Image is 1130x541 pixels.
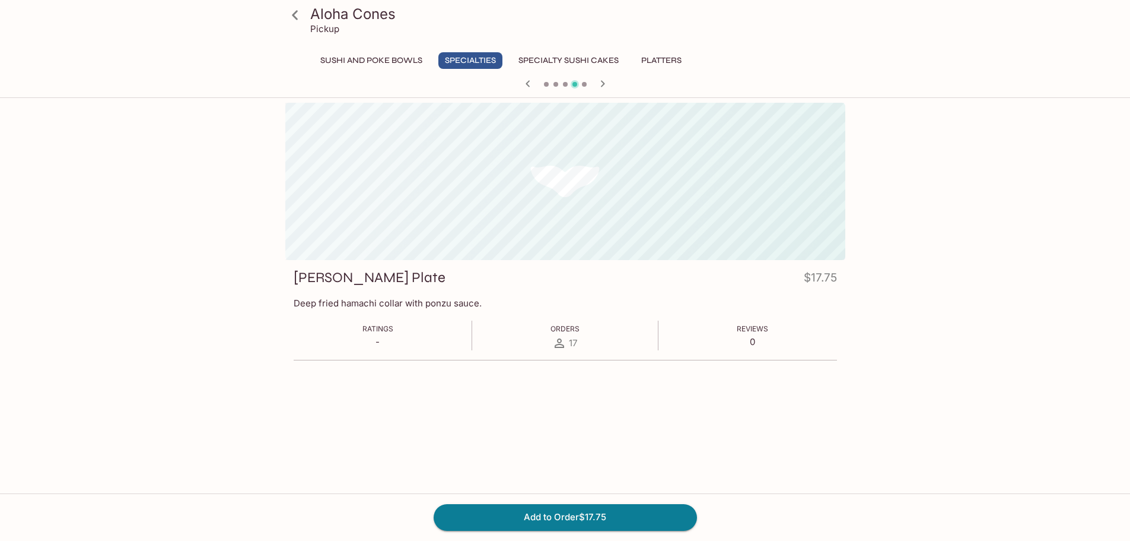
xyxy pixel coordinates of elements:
button: Platters [635,52,688,69]
span: 17 [569,337,577,349]
h3: [PERSON_NAME] Plate [294,268,445,287]
span: Orders [550,324,580,333]
button: Sushi and Poke Bowls [314,52,429,69]
span: Ratings [362,324,393,333]
button: Add to Order$17.75 [434,504,697,530]
button: Specialty Sushi Cakes [512,52,625,69]
h4: $17.75 [804,268,837,292]
button: Specialties [438,52,502,69]
h3: Aloha Cones [310,5,841,23]
p: 0 [737,336,768,347]
p: - [362,336,393,347]
span: Reviews [737,324,768,333]
p: Deep fried hamachi collar with ponzu sauce. [294,298,837,309]
div: Hamachi Kama Plate [285,103,845,260]
p: Pickup [310,23,339,34]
